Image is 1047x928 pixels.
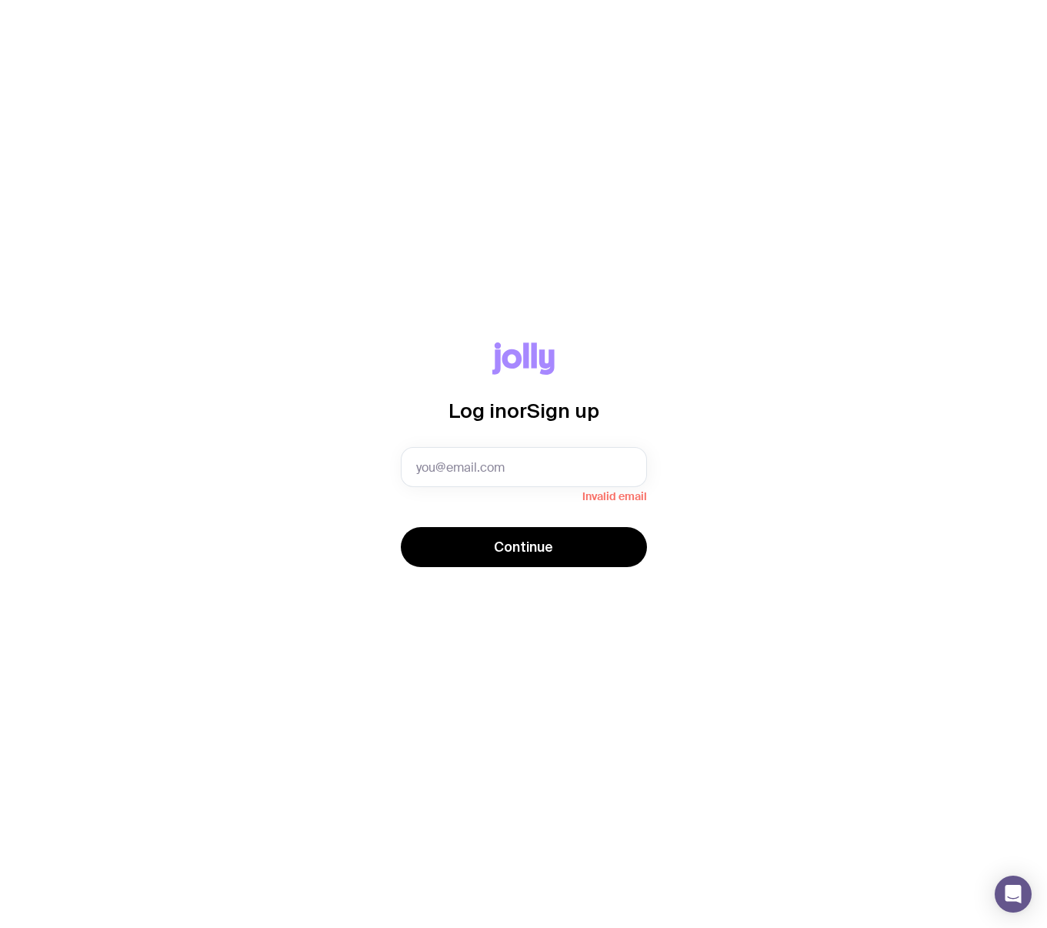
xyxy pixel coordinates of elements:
div: Open Intercom Messenger [995,876,1032,913]
span: or [507,399,527,422]
button: Continue [401,527,647,567]
span: Sign up [527,399,599,422]
span: Continue [494,538,553,556]
span: Log in [448,399,507,422]
span: Invalid email [401,487,647,502]
input: you@email.com [401,447,647,487]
